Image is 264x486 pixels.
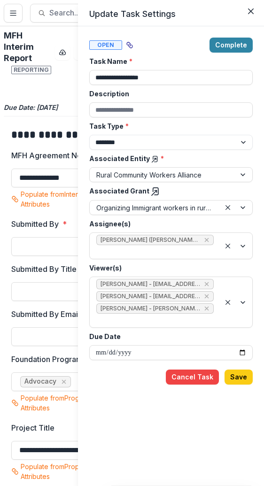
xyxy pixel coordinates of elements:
div: Remove Caitlyn Adams (caitlyn@mojwj.org) [203,235,210,245]
div: Clear selected options [222,202,233,213]
button: Complete [210,38,253,53]
span: Open [89,40,122,50]
button: Save [225,370,253,385]
span: [PERSON_NAME] - [PERSON_NAME][EMAIL_ADDRESS][DOMAIN_NAME] [101,305,200,312]
label: Description [89,89,247,99]
label: Due Date [89,332,247,341]
label: Task Type [89,121,247,131]
div: Remove Brandy Boyer - bboyer@mffh.org [203,292,210,301]
div: Remove Rebekah Lerch - rlerch@mffh.org [203,279,210,289]
button: Close [243,4,258,19]
div: Remove Nancy Kelley - nkelley@mffh.org [203,304,210,313]
span: [PERSON_NAME] - [EMAIL_ADDRESS][DOMAIN_NAME] [101,293,200,300]
span: [PERSON_NAME] - [EMAIL_ADDRESS][DOMAIN_NAME] [101,281,200,287]
label: Viewer(s) [89,263,247,273]
div: Clear selected options [222,297,233,308]
label: Assignee(s) [89,219,247,229]
div: Clear selected options [222,240,233,252]
label: Associated Grant [89,186,247,196]
button: Cancel Task [166,370,219,385]
label: Task Name [89,56,247,66]
button: View dependent tasks [122,38,137,53]
span: [PERSON_NAME] ([PERSON_NAME][EMAIL_ADDRESS][DOMAIN_NAME]) [101,237,200,243]
label: Associated Entity [89,154,247,163]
